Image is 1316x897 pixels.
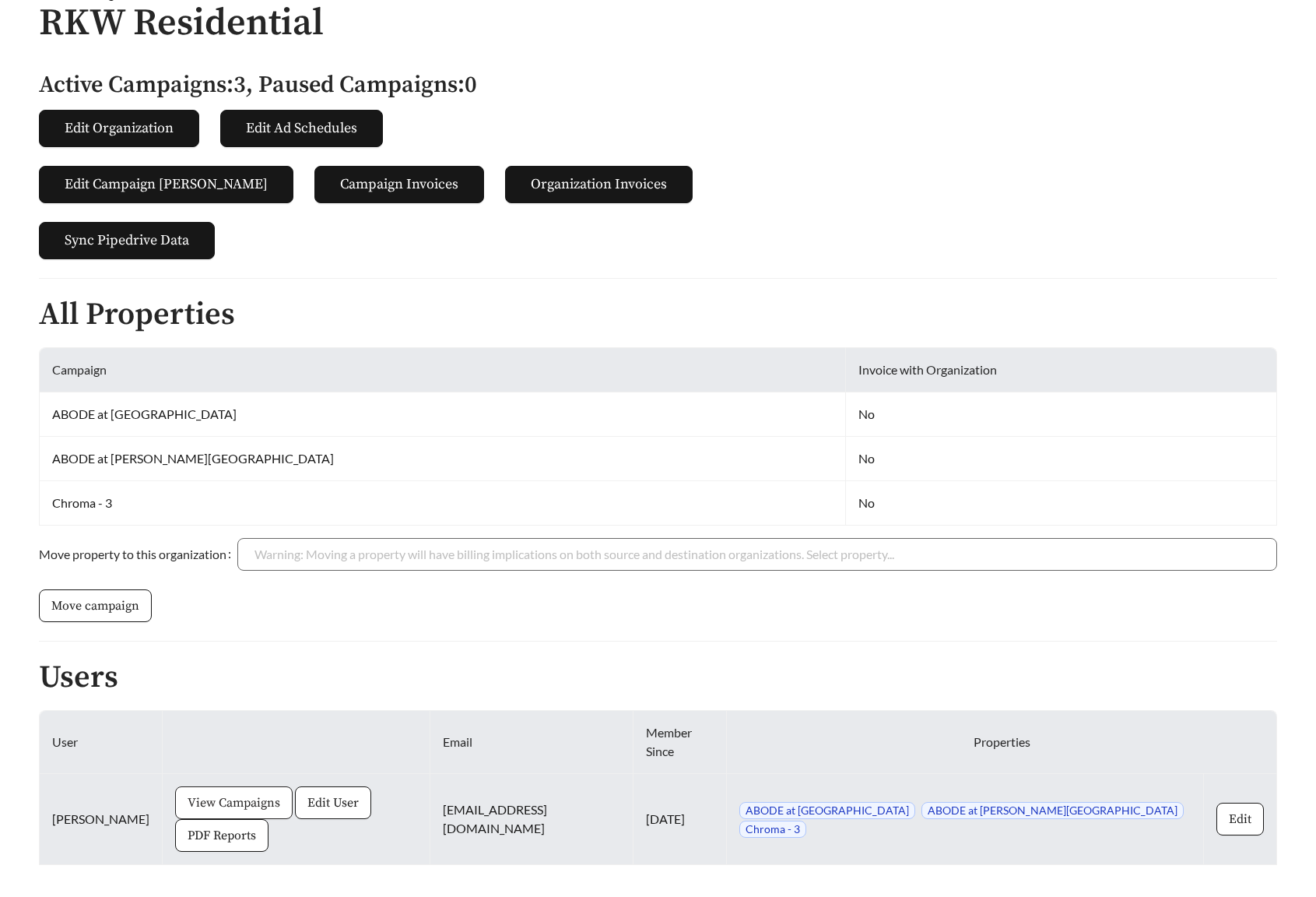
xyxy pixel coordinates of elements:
span: Chroma - 3 [739,821,806,838]
label: Move property to this organization [39,538,237,571]
a: Edit User [295,794,371,809]
button: Edit Ad Schedules [220,110,383,147]
span: ABODE at [GEOGRAPHIC_DATA] [739,802,915,819]
button: Edit User [295,786,371,819]
span: Edit Ad Schedules [246,118,357,139]
th: Properties [727,711,1277,774]
span: Sync Pipedrive Data [65,230,189,251]
span: Edit Campaign [PERSON_NAME] [65,174,268,195]
button: Sync Pipedrive Data [39,222,215,259]
th: Campaign [40,348,846,392]
td: [PERSON_NAME] [40,774,163,865]
button: Edit Organization [39,110,199,147]
span: Campaign Invoices [340,174,458,195]
input: Move property to this organization [254,539,1260,570]
button: Organization Invoices [505,166,693,203]
button: Move campaign [39,589,152,622]
td: No [846,481,1277,526]
td: [DATE] [633,774,727,865]
th: User [40,711,163,774]
span: Edit Organization [65,118,174,139]
span: ABODE at [PERSON_NAME][GEOGRAPHIC_DATA] [921,802,1184,819]
span: PDF Reports [188,826,256,845]
button: View Campaigns [175,786,293,819]
span: Move campaign [51,596,139,615]
span: Edit [1229,810,1251,828]
td: ABODE at [PERSON_NAME][GEOGRAPHIC_DATA] [40,437,846,481]
td: [EMAIL_ADDRESS][DOMAIN_NAME] [430,774,633,865]
th: Member Since [633,711,727,774]
h2: Users [39,660,1277,695]
td: No [846,392,1277,437]
td: Chroma - 3 [40,481,846,526]
th: Email [430,711,633,774]
h2: All Properties [39,297,1277,332]
td: No [846,437,1277,481]
span: Organization Invoices [531,174,667,195]
span: View Campaigns [188,793,280,812]
td: ABODE at [GEOGRAPHIC_DATA] [40,392,846,437]
a: View Campaigns [175,794,293,809]
button: PDF Reports [175,819,268,852]
th: Invoice with Organization [846,348,1277,392]
button: Campaign Invoices [314,166,484,203]
h5: Active Campaigns: 3 , Paused Campaigns: 0 [39,72,1277,98]
button: Edit Campaign [PERSON_NAME] [39,166,293,203]
span: Edit User [307,793,359,812]
h1: RKW Residential [39,3,1277,44]
button: Edit [1216,803,1264,835]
